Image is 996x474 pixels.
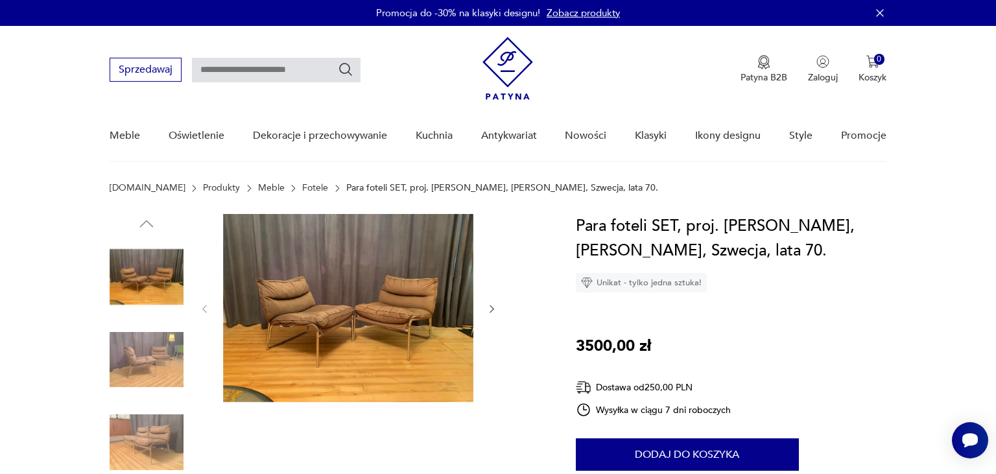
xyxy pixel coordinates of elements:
a: Ikona medaluPatyna B2B [741,55,787,84]
img: Ikonka użytkownika [816,55,829,68]
img: Zdjęcie produktu Para foteli SET, proj. Gillis Lundgren, Ikea, Szwecja, lata 70. [110,323,184,397]
div: Dostawa od 250,00 PLN [576,379,731,396]
a: Nowości [565,111,606,161]
a: [DOMAIN_NAME] [110,183,185,193]
button: Szukaj [338,62,353,77]
img: Ikona medalu [757,55,770,69]
a: Antykwariat [481,111,537,161]
div: Wysyłka w ciągu 7 dni roboczych [576,402,731,418]
a: Oświetlenie [169,111,224,161]
img: Patyna - sklep z meblami i dekoracjami vintage [482,37,533,100]
p: Patyna B2B [741,71,787,84]
a: Zobacz produkty [547,6,620,19]
p: Promocja do -30% na klasyki designu! [376,6,540,19]
img: Ikona koszyka [866,55,879,68]
a: Sprzedawaj [110,66,182,75]
a: Dekoracje i przechowywanie [253,111,387,161]
h1: Para foteli SET, proj. [PERSON_NAME], [PERSON_NAME], Szwecja, lata 70. [576,214,886,263]
p: Para foteli SET, proj. [PERSON_NAME], [PERSON_NAME], Szwecja, lata 70. [346,183,658,193]
img: Ikona diamentu [581,277,593,289]
a: Produkty [203,183,240,193]
p: Koszyk [859,71,886,84]
a: Kuchnia [416,111,453,161]
p: 3500,00 zł [576,334,651,359]
button: Patyna B2B [741,55,787,84]
a: Promocje [841,111,886,161]
a: Meble [110,111,140,161]
button: 0Koszyk [859,55,886,84]
a: Ikony designu [695,111,761,161]
div: Unikat - tylko jedna sztuka! [576,273,707,292]
a: Meble [258,183,285,193]
a: Fotele [302,183,328,193]
img: Ikona dostawy [576,379,591,396]
button: Dodaj do koszyka [576,438,799,471]
p: Zaloguj [808,71,838,84]
img: Zdjęcie produktu Para foteli SET, proj. Gillis Lundgren, Ikea, Szwecja, lata 70. [110,240,184,314]
a: Klasyki [635,111,667,161]
button: Sprzedawaj [110,58,182,82]
a: Style [789,111,812,161]
button: Zaloguj [808,55,838,84]
div: 0 [874,54,885,65]
img: Zdjęcie produktu Para foteli SET, proj. Gillis Lundgren, Ikea, Szwecja, lata 70. [223,214,473,402]
iframe: Smartsupp widget button [952,422,988,458]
